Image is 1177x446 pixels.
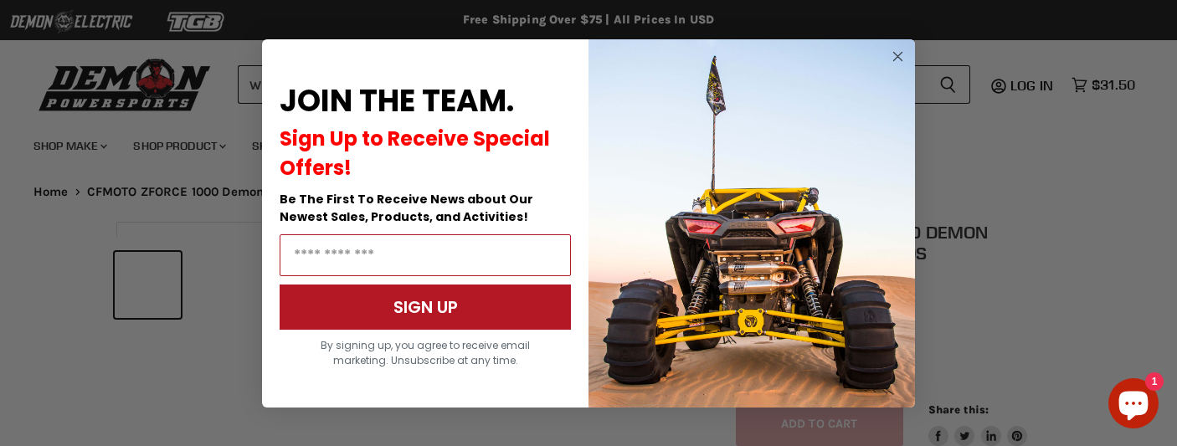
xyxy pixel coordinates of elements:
inbox-online-store-chat: Shopify online store chat [1103,378,1164,433]
span: JOIN THE TEAM. [280,79,514,122]
img: a9095488-b6e7-41ba-879d-588abfab540b.jpeg [588,39,915,408]
button: SIGN UP [280,285,571,330]
button: Close dialog [887,46,908,67]
span: By signing up, you agree to receive email marketing. Unsubscribe at any time. [321,338,530,367]
span: Sign Up to Receive Special Offers! [280,125,550,182]
input: Email Address [280,234,571,276]
span: Be The First To Receive News about Our Newest Sales, Products, and Activities! [280,191,533,225]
